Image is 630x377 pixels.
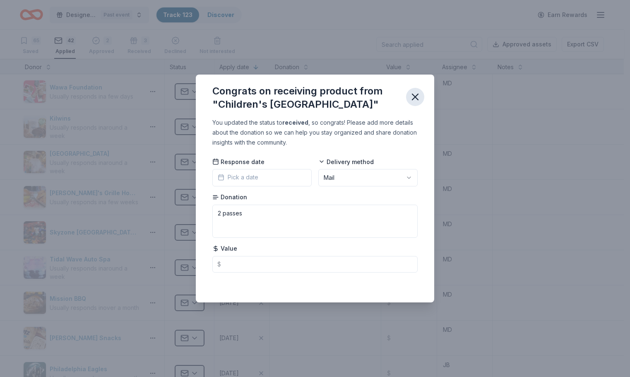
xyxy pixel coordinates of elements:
[212,169,312,186] button: Pick a date
[318,158,374,166] span: Delivery method
[212,158,265,166] span: Response date
[218,172,258,182] span: Pick a date
[212,205,418,238] textarea: 2 passes
[212,244,237,253] span: Value
[212,193,247,201] span: Donation
[282,119,308,126] b: received
[212,85,399,111] div: Congrats on receiving product from "Children's [GEOGRAPHIC_DATA]"
[212,118,418,147] div: You updated the status to , so congrats! Please add more details about the donation so we can hel...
